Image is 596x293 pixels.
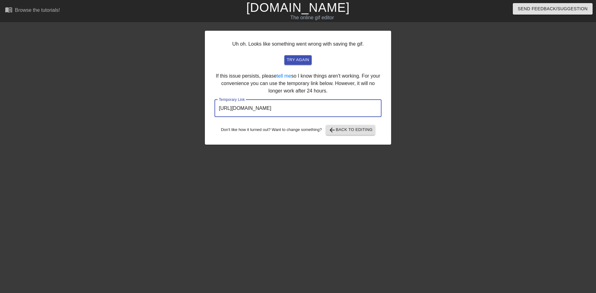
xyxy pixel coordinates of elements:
[214,125,382,135] div: Don't like how it turned out? Want to change something?
[246,1,350,14] a: [DOMAIN_NAME]
[205,31,391,145] div: Uh oh. Looks like something went wrong with saving the gif. If this issue persists, please so I k...
[328,126,336,134] span: arrow_back
[15,7,60,13] div: Browse the tutorials!
[326,125,375,135] button: Back to Editing
[277,73,291,79] a: tell me
[513,3,593,15] button: Send Feedback/Suggestion
[328,126,373,134] span: Back to Editing
[284,55,312,65] button: try again
[518,5,588,13] span: Send Feedback/Suggestion
[5,6,12,13] span: menu_book
[5,6,60,16] a: Browse the tutorials!
[287,56,309,64] span: try again
[202,14,422,21] div: The online gif editor
[214,100,382,117] input: bare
